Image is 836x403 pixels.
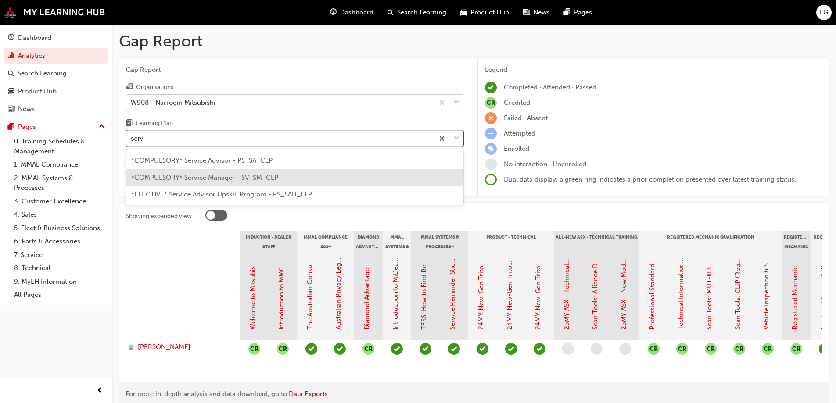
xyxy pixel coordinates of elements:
span: car-icon [460,7,467,18]
button: null-icon [277,343,289,355]
a: Registered Mechanic Qualification Status [791,205,799,330]
span: car-icon [8,88,14,96]
a: 9. MyLH Information [11,275,108,289]
a: pages-iconPages [557,4,599,21]
span: search-icon [388,7,394,18]
div: MMAL Systems & Processes - General [383,231,411,253]
a: Introduction to MiDealerAssist [391,238,399,330]
span: null-icon [790,343,802,355]
span: Pages [574,7,592,18]
a: 5. Fleet & Business Solutions [11,221,108,235]
a: car-iconProduct Hub [453,4,516,21]
span: chart-icon [8,52,14,60]
span: organisation-icon [126,83,133,91]
a: guage-iconDashboard [323,4,380,21]
span: news-icon [523,7,530,18]
div: MMAL Compliance 2024 [297,231,354,253]
div: Registered Mechanic Status [782,231,811,253]
div: Registered Mechanic Qualification [639,231,782,253]
span: learningRecordVerb_PASS-icon [819,343,831,355]
div: For more in-depth analysis and data download, go to [126,389,822,399]
span: learningRecordVerb_COMPLETE-icon [505,343,517,355]
span: learningplan-icon [126,120,133,128]
span: No interaction · Unenrolled [504,160,586,168]
div: W908 - Narrogin Mitsubishi [131,97,215,107]
span: null-icon [248,343,260,355]
button: null-icon [648,343,660,355]
a: News [4,101,108,117]
a: 7. Service [11,248,108,262]
a: 8. Technical [11,261,108,275]
span: Completed · Attended · Passed [504,83,596,91]
button: LG [816,5,832,20]
div: News [18,104,35,114]
a: Diamond Advantage: Fundamentals [363,221,371,330]
span: news-icon [8,105,14,113]
a: 1. MMAL Compliance [11,158,108,171]
div: Search Learning [18,68,67,78]
div: Induction - Dealer Staff [240,231,297,253]
a: 2. MMAL Systems & Processes [11,171,108,195]
span: down-icon [453,133,459,144]
span: learningRecordVerb_PASS-icon [391,343,403,355]
input: Learning Plan [131,135,144,142]
span: Gap Report [126,65,463,75]
span: pages-icon [8,123,14,131]
a: 6. Parts & Accessories [11,235,108,248]
span: Search Learning [397,7,446,18]
span: Enrolled [504,145,529,153]
div: Product Hub [18,86,57,96]
div: Product - Technical [468,231,554,253]
a: Dashboard [4,30,108,46]
span: null-icon [485,97,497,109]
button: Pages [4,119,108,135]
span: *COMPULSORY* Service Advisor - PS_SA_CLP [131,157,273,164]
a: news-iconNews [516,4,557,21]
span: News [533,7,550,18]
span: learningRecordVerb_COMPLETE-icon [420,343,431,355]
img: mmal [4,7,105,18]
span: Product Hub [470,7,509,18]
span: learningRecordVerb_ENROLL-icon [485,143,497,155]
a: Scan Tools: Alliance Diagnostic Tool (ADT) [591,202,599,330]
button: null-icon [362,343,374,355]
span: down-icon [453,97,459,108]
span: learningRecordVerb_NONE-icon [562,343,574,355]
button: null-icon [733,343,745,355]
span: guage-icon [330,7,337,18]
span: learningRecordVerb_ATTEMPT-icon [485,128,497,139]
span: learningRecordVerb_NONE-icon [485,158,497,170]
span: guage-icon [8,34,14,42]
span: learningRecordVerb_COMPLETE-icon [534,343,545,355]
a: 0. Training Schedules & Management [11,135,108,158]
span: learningRecordVerb_NONE-icon [619,343,631,355]
a: 4. Sales [11,208,108,221]
span: Attempted [504,129,535,137]
span: LG [820,7,828,18]
a: Search Learning [4,65,108,82]
h1: Gap Report [119,32,829,51]
span: [PERSON_NAME] [138,342,190,352]
span: *ELECTIVE* Service Advisor Upskill Program - PS_SAU_ELP [131,190,312,198]
span: pages-icon [564,7,570,18]
div: Legend [485,65,822,75]
span: learningRecordVerb_PASS-icon [305,343,317,355]
a: search-iconSearch Learning [380,4,453,21]
div: Dashboard [18,33,51,43]
span: learningRecordVerb_COMPLETE-icon [485,82,497,93]
div: Diamond Advantage - Fundamentals [354,231,383,253]
span: *COMPULSORY* Service Manager - SV_SM_CLP [131,174,278,182]
a: [PERSON_NAME] [128,342,232,352]
span: learningRecordVerb_COMPLETE-icon [477,343,488,355]
a: 25MY ASX - Technical and Service Introduction [563,188,570,330]
span: null-icon [762,343,774,355]
span: null-icon [676,343,688,355]
span: Dual data display; a green ring indicates a prior completion presented over latest training status. [504,175,796,183]
div: MMAL Systems & Processes - Technical [411,231,468,253]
